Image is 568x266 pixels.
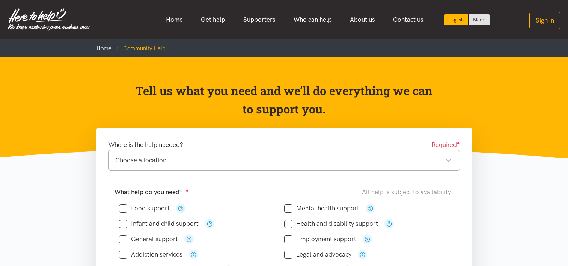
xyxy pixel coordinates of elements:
span: Required [432,140,460,150]
a: Contact us [384,12,432,28]
li: Community Help [111,44,166,53]
sup: ● [457,140,460,146]
label: What help do you need? [115,187,189,197]
img: Home [8,8,90,31]
label: Addiction services [119,251,182,258]
button: Sign in [529,12,560,29]
p: Tell us what you need and we’ll do everything we can to support you. [135,82,433,119]
label: General support [119,236,178,242]
a: Home [96,45,111,52]
div: All help is subject to availability [362,187,454,197]
a: About us [341,12,384,28]
a: Supporters [234,12,285,28]
label: Mental health support [284,205,359,212]
div: Choose a location... [115,155,452,165]
label: Food support [119,205,170,212]
div: Language toggle [444,14,490,25]
label: Employment support [284,236,356,242]
div: Current language [444,14,469,25]
label: Legal and advocacy [284,251,351,258]
label: Where is the help needed? [108,140,183,150]
sup: ● [186,187,189,193]
label: Health and disability support [284,221,378,227]
label: Infant and child support [119,221,199,227]
a: Switch to Te Reo Māori [469,14,490,25]
a: Get help [192,12,234,28]
a: Who can help [285,12,341,28]
a: Home [157,12,192,28]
